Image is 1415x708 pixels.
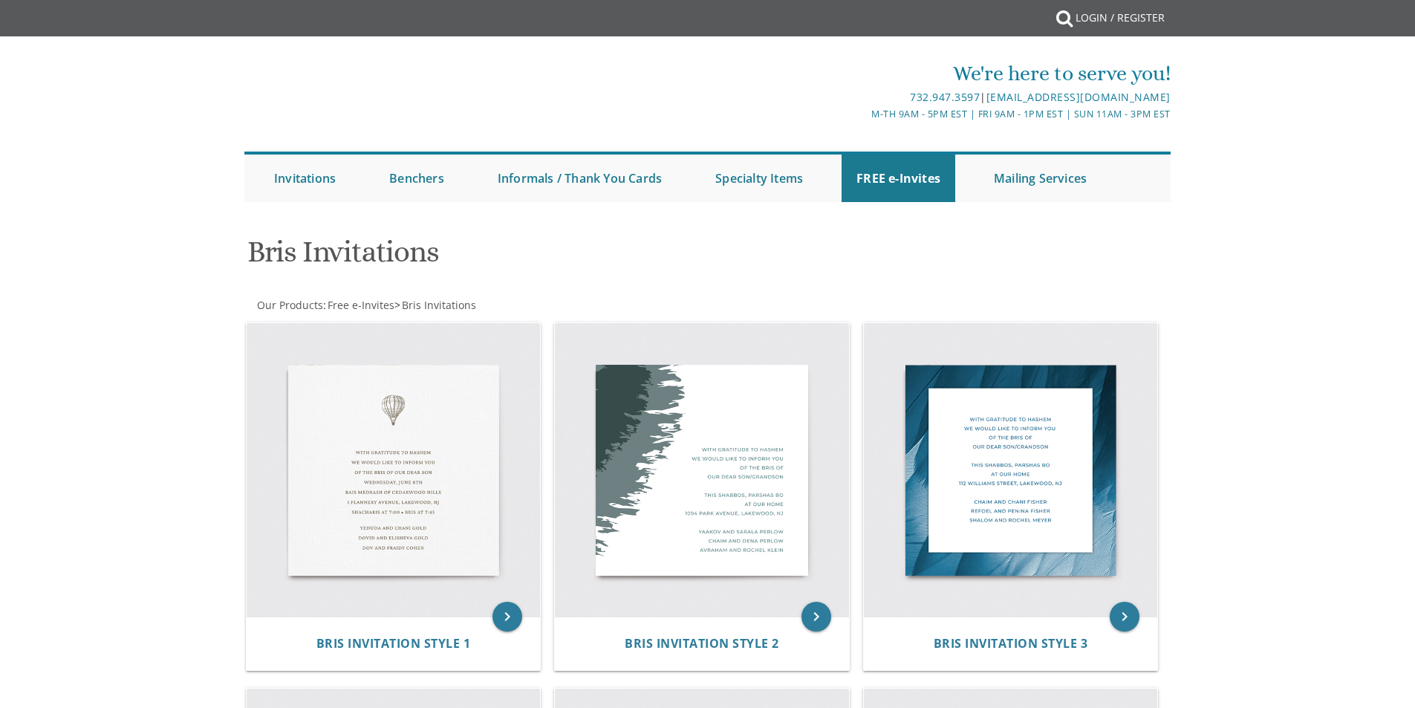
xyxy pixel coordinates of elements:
div: : [244,298,708,313]
a: [EMAIL_ADDRESS][DOMAIN_NAME] [986,90,1171,104]
a: Informals / Thank You Cards [483,155,677,202]
span: Bris Invitation Style 2 [625,635,779,652]
span: > [394,298,476,312]
img: Bris Invitation Style 2 [555,323,849,617]
span: Free e-Invites [328,298,394,312]
a: Mailing Services [979,155,1102,202]
span: Bris Invitations [402,298,476,312]
a: Benchers [374,155,459,202]
span: Bris Invitation Style 1 [316,635,471,652]
div: | [554,88,1171,106]
div: We're here to serve you! [554,59,1171,88]
a: Invitations [259,155,351,202]
a: Bris Invitation Style 3 [934,637,1088,651]
img: Bris Invitation Style 3 [864,323,1158,617]
h1: Bris Invitations [247,236,853,279]
a: FREE e-Invites [842,155,955,202]
a: Bris Invitation Style 1 [316,637,471,651]
img: Bris Invitation Style 1 [247,323,541,617]
a: Free e-Invites [326,298,394,312]
span: Bris Invitation Style 3 [934,635,1088,652]
a: Bris Invitation Style 2 [625,637,779,651]
a: Bris Invitations [400,298,476,312]
a: keyboard_arrow_right [801,602,831,631]
a: Specialty Items [700,155,818,202]
a: Our Products [256,298,323,312]
a: keyboard_arrow_right [1110,602,1139,631]
a: 732.947.3597 [910,90,980,104]
a: keyboard_arrow_right [492,602,522,631]
div: M-Th 9am - 5pm EST | Fri 9am - 1pm EST | Sun 11am - 3pm EST [554,106,1171,122]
